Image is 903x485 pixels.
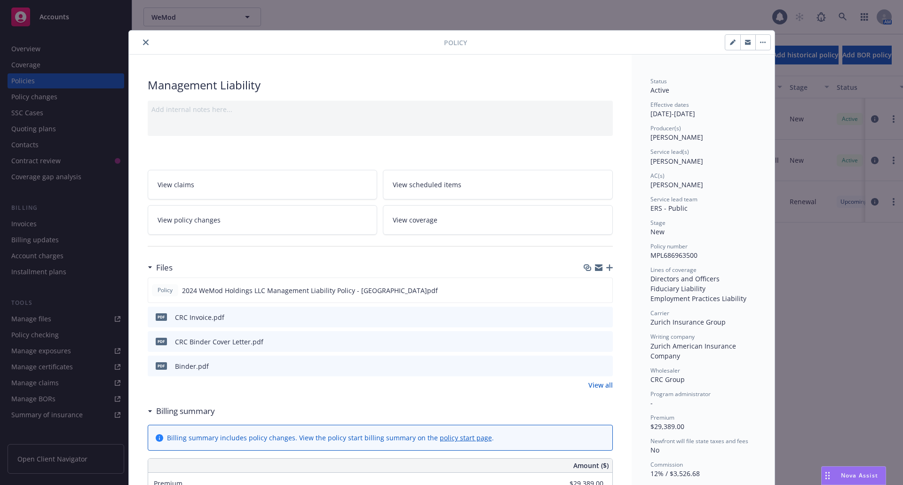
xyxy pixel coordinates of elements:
[650,77,667,85] span: Status
[650,294,756,303] div: Employment Practices Liability
[650,309,669,317] span: Carrier
[650,133,703,142] span: [PERSON_NAME]
[650,274,756,284] div: Directors and Officers
[650,180,703,189] span: [PERSON_NAME]
[156,262,173,274] h3: Files
[650,101,689,109] span: Effective dates
[383,205,613,235] a: View coverage
[585,286,593,295] button: download file
[175,337,263,347] div: CRC Binder Cover Letter.pdf
[573,461,609,470] span: Amount ($)
[650,266,697,274] span: Lines of coverage
[650,318,726,326] span: Zurich Insurance Group
[588,380,613,390] a: View all
[148,405,215,417] div: Billing summary
[650,157,703,166] span: [PERSON_NAME]
[650,445,659,454] span: No
[156,286,174,294] span: Policy
[650,86,669,95] span: Active
[841,471,878,479] span: Nova Assist
[586,312,593,322] button: download file
[650,227,665,236] span: New
[822,467,833,485] div: Drag to move
[650,172,665,180] span: AC(s)
[650,148,689,156] span: Service lead(s)
[821,466,886,485] button: Nova Assist
[444,38,467,48] span: Policy
[600,286,609,295] button: preview file
[650,195,697,203] span: Service lead team
[650,219,665,227] span: Stage
[601,312,609,322] button: preview file
[650,390,711,398] span: Program administrator
[148,205,378,235] a: View policy changes
[175,361,209,371] div: Binder.pdf
[650,124,681,132] span: Producer(s)
[650,342,738,360] span: Zurich American Insurance Company
[393,215,437,225] span: View coverage
[167,433,494,443] div: Billing summary includes policy changes. View the policy start billing summary on the .
[151,104,609,114] div: Add internal notes here...
[650,204,688,213] span: ERS - Public
[156,338,167,345] span: pdf
[175,312,224,322] div: CRC Invoice.pdf
[140,37,151,48] button: close
[158,215,221,225] span: View policy changes
[148,170,378,199] a: View claims
[650,469,700,478] span: 12% / $3,526.68
[650,101,756,119] div: [DATE] - [DATE]
[650,366,680,374] span: Wholesaler
[650,437,748,445] span: Newfront will file state taxes and fees
[650,333,695,341] span: Writing company
[156,362,167,369] span: pdf
[182,286,438,295] span: 2024 WeMod Holdings LLC Management Liability Policy - [GEOGRAPHIC_DATA]pdf
[148,262,173,274] div: Files
[158,180,194,190] span: View claims
[586,361,593,371] button: download file
[383,170,613,199] a: View scheduled items
[586,337,593,347] button: download file
[650,375,685,384] span: CRC Group
[650,251,697,260] span: MPL686963500
[393,180,461,190] span: View scheduled items
[440,433,492,442] a: policy start page
[156,313,167,320] span: pdf
[650,284,756,294] div: Fiduciary Liability
[650,413,674,421] span: Premium
[650,461,683,469] span: Commission
[156,405,215,417] h3: Billing summary
[601,337,609,347] button: preview file
[148,77,613,93] div: Management Liability
[650,422,684,431] span: $29,389.00
[650,398,653,407] span: -
[601,361,609,371] button: preview file
[650,242,688,250] span: Policy number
